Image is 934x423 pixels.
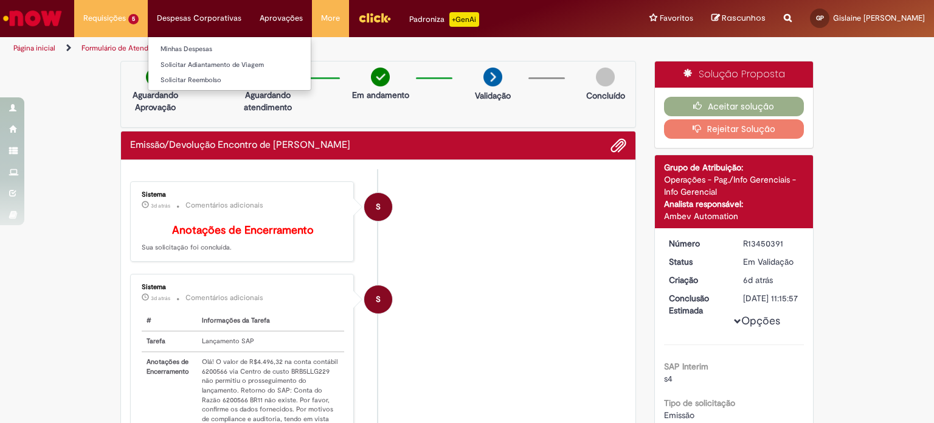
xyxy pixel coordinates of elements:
[743,237,800,250] div: R13450391
[151,202,170,209] time: 29/08/2025 13:40:20
[660,12,693,24] span: Favoritos
[816,14,824,22] span: GP
[664,161,804,173] div: Grupo de Atribuição:
[146,68,165,86] img: check-circle-green.png
[376,192,381,222] span: S
[743,274,773,285] time: 26/08/2025 22:04:08
[148,43,311,56] a: Minhas Despesas
[151,295,170,302] time: 29/08/2025 13:40:17
[130,140,350,151] h2: Emissão/Devolução Encontro de Contas Fornecedor Histórico de tíquete
[586,89,625,102] p: Concluído
[185,200,263,211] small: Comentários adicionais
[142,311,197,331] th: #
[81,43,171,53] a: Formulário de Atendimento
[743,274,800,286] div: 26/08/2025 22:04:08
[409,12,479,27] div: Padroniza
[660,237,735,250] dt: Número
[238,89,297,113] p: Aguardando atendimento
[722,12,766,24] span: Rascunhos
[664,198,804,210] div: Analista responsável:
[352,89,409,101] p: Em andamento
[833,13,925,23] span: Gislaine [PERSON_NAME]
[449,12,479,27] p: +GenAi
[371,68,390,86] img: check-circle-green.png
[655,61,814,88] div: Solução Proposta
[128,14,139,24] span: 5
[660,292,735,316] dt: Conclusão Estimada
[475,89,511,102] p: Validação
[142,284,344,291] div: Sistema
[9,37,614,60] ul: Trilhas de página
[743,274,773,285] span: 6d atrás
[1,6,64,30] img: ServiceNow
[185,293,263,303] small: Comentários adicionais
[376,285,381,314] span: S
[743,256,800,268] div: Em Validação
[664,410,694,421] span: Emissão
[172,223,314,237] b: Anotações de Encerramento
[321,12,340,24] span: More
[151,295,170,302] span: 3d atrás
[660,256,735,268] dt: Status
[13,43,55,53] a: Página inicial
[664,397,735,408] b: Tipo de solicitação
[596,68,615,86] img: img-circle-grey.png
[142,331,197,352] th: Tarefa
[126,89,185,113] p: Aguardando Aprovação
[364,193,392,221] div: System
[197,331,344,352] td: Lançamento SAP
[664,210,804,222] div: Ambev Automation
[664,173,804,198] div: Operações - Pag./Info Gerenciais - Info Gerencial
[664,97,804,116] button: Aceitar solução
[664,119,804,139] button: Rejeitar Solução
[148,74,311,87] a: Solicitar Reembolso
[660,274,735,286] dt: Criação
[142,191,344,198] div: Sistema
[83,12,126,24] span: Requisições
[743,292,800,304] div: [DATE] 11:15:57
[664,361,708,372] b: SAP Interim
[260,12,303,24] span: Aprovações
[197,311,344,331] th: Informações da Tarefa
[611,138,626,153] button: Adicionar anexos
[157,12,241,24] span: Despesas Corporativas
[664,373,673,384] span: s4
[148,37,311,91] ul: Despesas Corporativas
[151,202,170,209] span: 3d atrás
[483,68,502,86] img: arrow-next.png
[711,13,766,24] a: Rascunhos
[142,225,344,253] p: Sua solicitação foi concluída.
[358,9,391,27] img: click_logo_yellow_360x200.png
[148,58,311,72] a: Solicitar Adiantamento de Viagem
[364,285,392,313] div: System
